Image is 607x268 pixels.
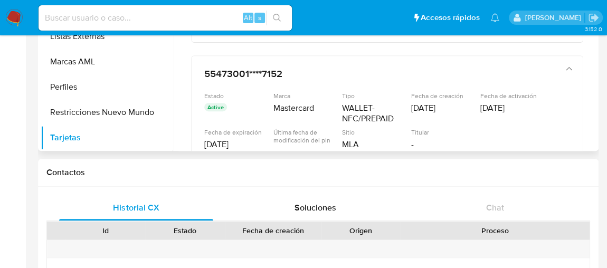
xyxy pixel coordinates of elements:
[584,25,602,33] span: 3.152.0
[258,13,261,23] span: s
[232,225,314,236] div: Fecha de creación
[73,225,138,236] div: Id
[588,12,599,23] a: Salir
[486,202,504,214] span: Chat
[153,225,217,236] div: Estado
[525,13,584,23] p: alejandra.barbieri@mercadolibre.com
[490,13,499,22] a: Notificaciones
[328,225,393,236] div: Origen
[41,49,173,74] button: Marcas AML
[39,11,292,25] input: Buscar usuario o caso...
[266,11,288,25] button: search-icon
[41,125,173,150] button: Tarjetas
[41,100,173,125] button: Restricciones Nuevo Mundo
[421,12,480,23] span: Accesos rápidos
[41,74,173,100] button: Perfiles
[244,13,252,23] span: Alt
[113,202,159,214] span: Historial CX
[295,202,336,214] span: Soluciones
[408,225,582,236] div: Proceso
[46,167,590,178] h1: Contactos
[41,24,173,49] button: Listas Externas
